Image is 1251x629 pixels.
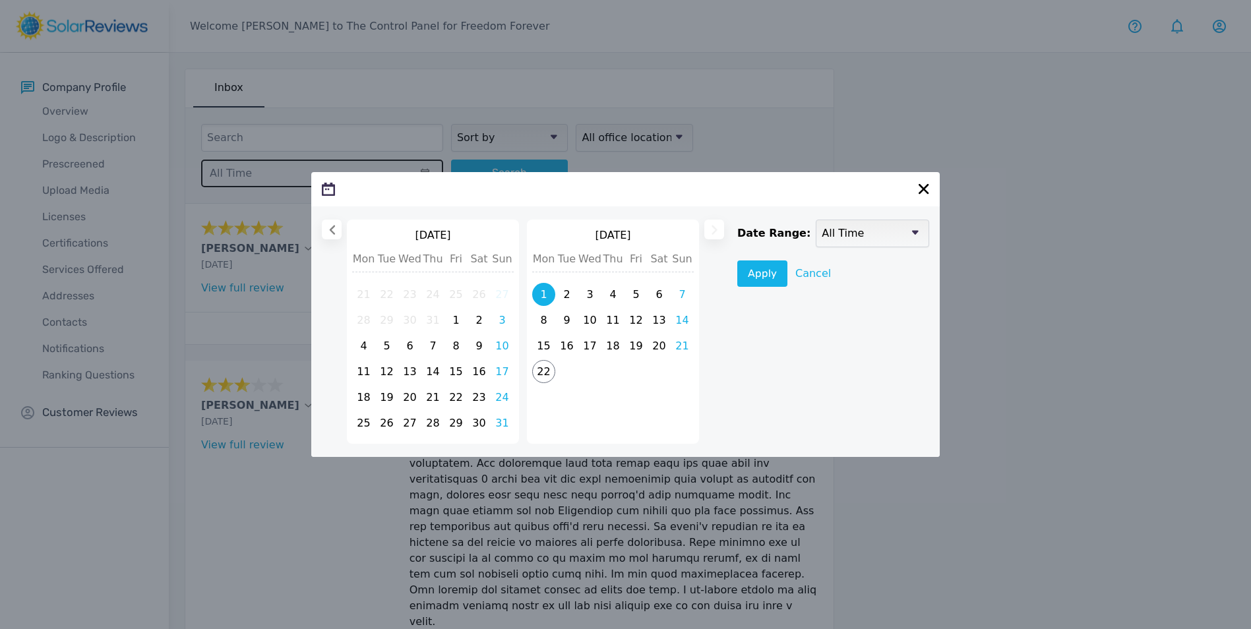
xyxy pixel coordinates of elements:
[398,334,421,357] span: 6
[444,386,468,409] span: 22
[444,334,468,357] span: 8
[532,334,555,357] span: 15
[625,249,648,272] li: Fri
[468,309,491,332] span: 2
[537,227,688,243] span: [DATE]
[375,334,398,357] span: 5
[795,267,831,280] span: Cancel
[532,360,555,383] span: 22
[532,283,555,306] span: 1
[421,249,444,272] li: Thu
[648,309,671,332] span: 13
[601,334,625,357] span: 18
[398,411,421,434] span: 27
[398,386,421,409] span: 20
[398,249,421,272] li: Wed
[671,309,694,332] span: 14
[352,249,375,272] li: Mon
[421,360,444,383] span: 14
[375,249,398,272] li: Tue
[398,360,421,383] span: 13
[421,386,444,409] span: 21
[352,411,375,434] span: 25
[468,411,491,434] span: 30
[601,309,625,332] span: 11
[625,334,648,357] span: 19
[357,227,508,243] span: [DATE]
[578,309,601,332] span: 10
[555,309,578,332] span: 9
[352,386,375,409] span: 18
[648,249,671,272] li: Sat
[352,334,375,357] span: 4
[375,360,398,383] span: 12
[555,334,578,357] span: 16
[578,249,601,272] li: Wed
[555,249,578,272] li: Tue
[444,309,468,332] span: 1
[737,225,810,241] strong: Date Range:
[444,249,468,272] li: Fri
[625,309,648,332] span: 12
[491,360,514,383] span: 17
[648,283,671,306] span: 6
[375,386,398,409] span: 19
[625,283,648,306] span: 5
[468,360,491,383] span: 16
[578,283,601,306] span: 3
[375,411,398,434] span: 26
[491,309,514,332] span: 3
[491,386,514,409] span: 24
[444,411,468,434] span: 29
[601,283,625,306] span: 4
[671,246,694,269] li: Sun
[532,249,555,272] li: Mon
[444,360,468,383] span: 15
[491,411,514,434] span: 31
[737,260,787,287] button: Apply
[421,334,444,357] span: 7
[421,411,444,434] span: 28
[491,334,514,357] span: 10
[648,334,671,357] span: 20
[601,249,625,272] li: Thu
[578,334,601,357] span: 17
[352,360,375,383] span: 11
[468,334,491,357] span: 9
[671,334,694,357] span: 21
[468,386,491,409] span: 23
[671,283,694,306] span: 7
[555,283,578,306] span: 2
[468,249,491,272] li: Sat
[532,309,555,332] span: 8
[491,246,514,269] li: Sun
